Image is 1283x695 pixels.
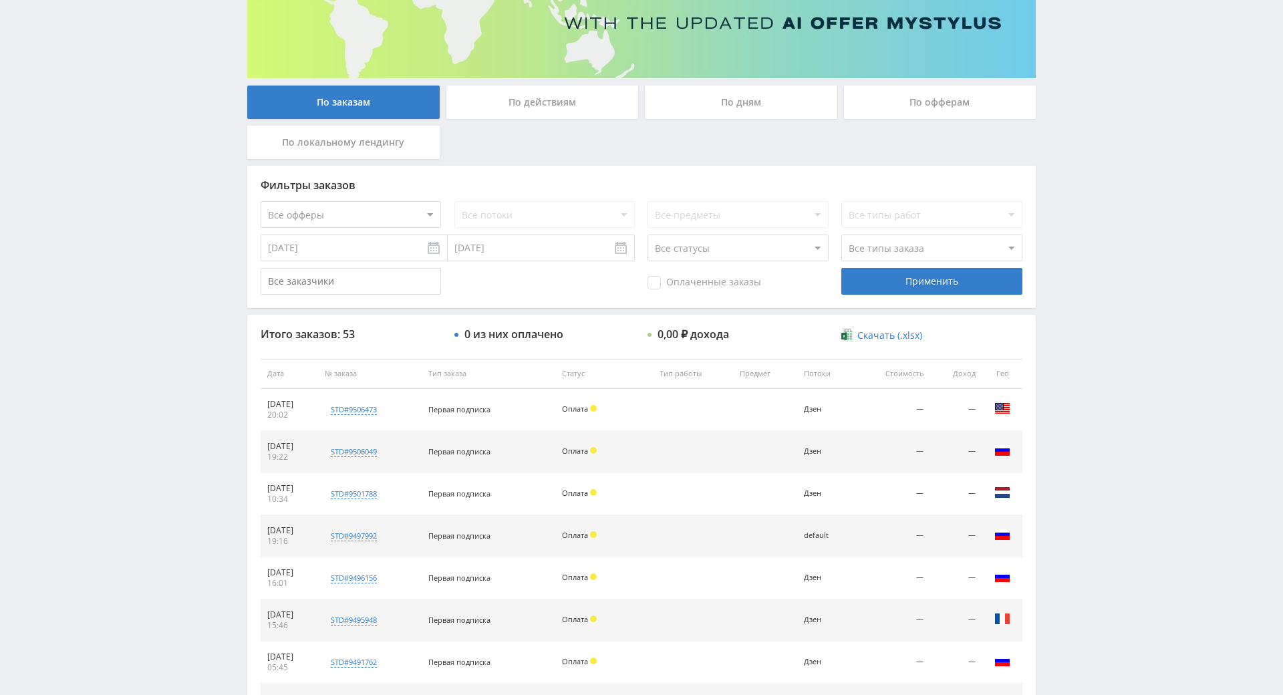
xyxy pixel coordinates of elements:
div: По офферам [844,86,1036,119]
input: Все заказчики [261,268,441,295]
div: По дням [645,86,837,119]
div: По локальному лендингу [247,126,440,159]
div: Фильтры заказов [261,179,1022,191]
div: По заказам [247,86,440,119]
div: По действиям [446,86,639,119]
span: Оплаченные заказы [648,276,761,289]
div: Применить [841,268,1022,295]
